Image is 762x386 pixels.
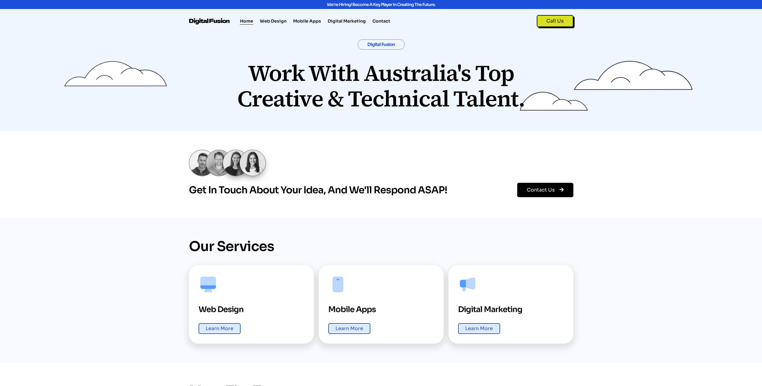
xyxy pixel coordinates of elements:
[260,17,287,25] a: Web Design
[328,306,434,314] h4: Mobile Apps
[546,18,564,24] span: Call Us
[328,323,370,334] a: Learn More
[458,306,564,314] h4: Digital Marketing
[527,187,555,193] span: Contact Us
[206,326,233,332] span: Learn More
[358,40,404,49] h1: Digital Fusion
[328,17,366,25] a: Digital Marketing
[189,237,573,256] h3: Our Services
[189,181,447,199] div: Get in Touch About Your Idea, and We'll Respond ASAP!
[517,183,573,197] a: Contact Us
[537,15,573,27] a: Call Us
[199,306,304,314] h4: Web Design
[227,2,535,7] div: We're hiring! Become a key player in creating the future.
[199,323,241,334] a: Learn More
[240,17,253,25] a: Home
[293,17,321,25] a: Mobile Apps
[372,17,390,25] a: Contact
[465,326,493,332] span: Learn More
[335,326,363,332] span: Learn More
[237,60,525,111] h2: Work with Australia's top creative & Technical talent.
[458,323,500,334] a: Learn More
